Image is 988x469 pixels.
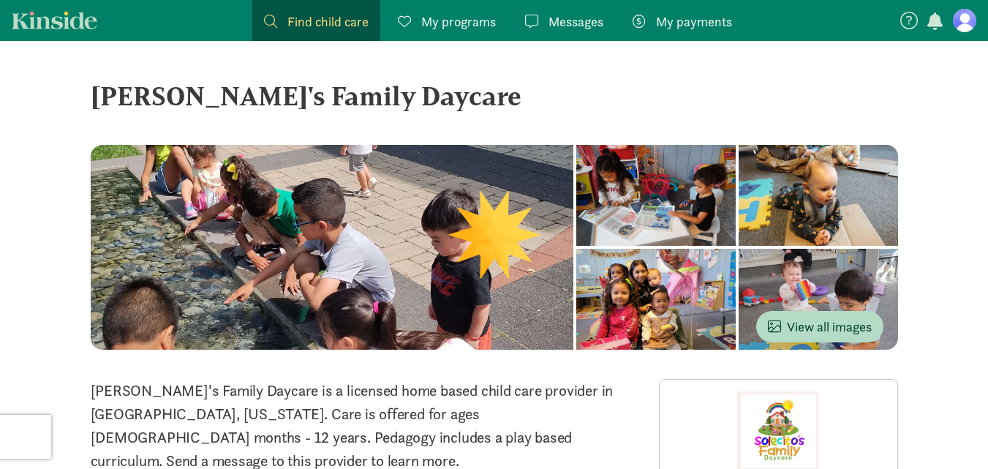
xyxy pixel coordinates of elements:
span: View all images [768,317,872,337]
a: Kinside [12,11,97,29]
button: View all images [756,311,883,342]
span: My payments [656,12,732,31]
span: Find child care [287,12,369,31]
span: Messages [548,12,603,31]
div: [PERSON_NAME]'s Family Daycare [91,76,898,116]
span: My programs [421,12,496,31]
